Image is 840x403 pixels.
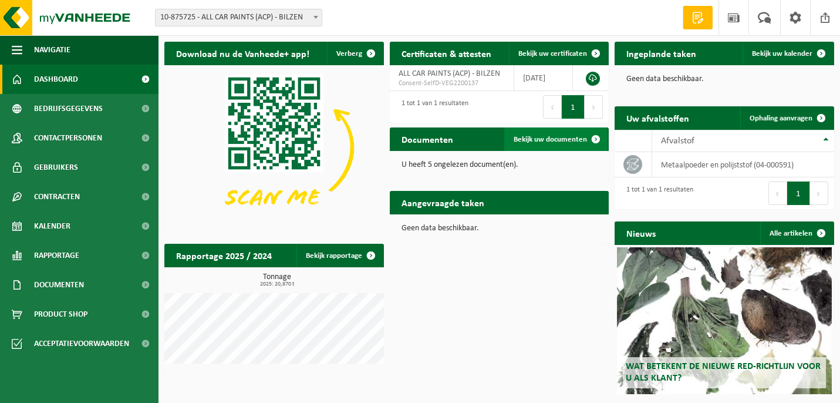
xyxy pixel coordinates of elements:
[562,95,585,119] button: 1
[750,115,812,122] span: Ophaling aanvragen
[164,42,321,65] h2: Download nu de Vanheede+ app!
[390,42,503,65] h2: Certificaten & attesten
[787,182,810,205] button: 1
[402,161,598,169] p: U heeft 5 ongelezen document(en).
[170,273,384,287] h3: Tonnage
[34,300,87,329] span: Product Shop
[164,244,284,267] h2: Rapportage 2025 / 2024
[34,329,129,358] span: Acceptatievoorwaarden
[34,211,70,241] span: Kalender
[615,221,667,244] h2: Nieuws
[399,69,500,78] span: ALL CAR PAINTS (ACP) - BILZEN
[620,180,693,206] div: 1 tot 1 van 1 resultaten
[585,95,603,119] button: Next
[34,65,78,94] span: Dashboard
[626,362,821,382] span: Wat betekent de nieuwe RED-richtlijn voor u als klant?
[34,123,102,153] span: Contactpersonen
[768,182,787,205] button: Previous
[810,182,828,205] button: Next
[34,241,79,270] span: Rapportage
[156,9,322,26] span: 10-875725 - ALL CAR PAINTS (ACP) - BILZEN
[615,106,701,129] h2: Uw afvalstoffen
[617,247,832,394] a: Wat betekent de nieuwe RED-richtlijn voor u als klant?
[164,65,384,230] img: Download de VHEPlus App
[34,153,78,182] span: Gebruikers
[390,191,496,214] h2: Aangevraagde taken
[743,42,833,65] a: Bekijk uw kalender
[336,50,362,58] span: Verberg
[402,224,598,233] p: Geen data beschikbaar.
[327,42,383,65] button: Verberg
[34,35,70,65] span: Navigatie
[504,127,608,151] a: Bekijk uw documenten
[752,50,812,58] span: Bekijk uw kalender
[518,50,587,58] span: Bekijk uw certificaten
[509,42,608,65] a: Bekijk uw certificaten
[390,127,465,150] h2: Documenten
[34,270,84,300] span: Documenten
[34,182,80,211] span: Contracten
[296,244,383,267] a: Bekijk rapportage
[34,94,103,123] span: Bedrijfsgegevens
[170,281,384,287] span: 2025: 20,870 t
[396,94,468,120] div: 1 tot 1 van 1 resultaten
[661,136,694,146] span: Afvalstof
[615,42,708,65] h2: Ingeplande taken
[514,65,573,91] td: [DATE]
[760,221,833,245] a: Alle artikelen
[514,136,587,143] span: Bekijk uw documenten
[399,79,505,88] span: Consent-SelfD-VEG2200137
[543,95,562,119] button: Previous
[155,9,322,26] span: 10-875725 - ALL CAR PAINTS (ACP) - BILZEN
[652,152,834,177] td: metaalpoeder en polijststof (04-000591)
[626,75,822,83] p: Geen data beschikbaar.
[740,106,833,130] a: Ophaling aanvragen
